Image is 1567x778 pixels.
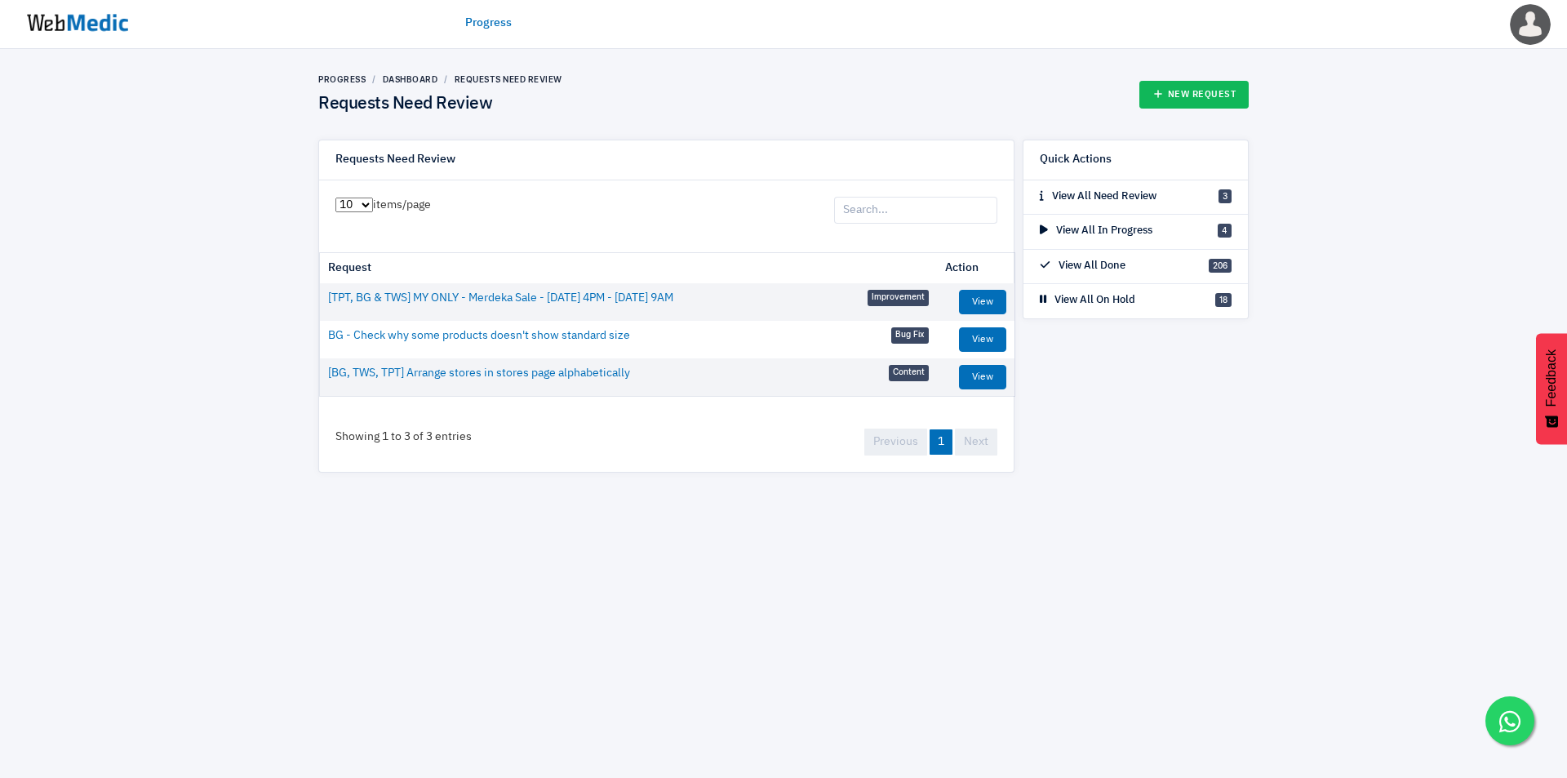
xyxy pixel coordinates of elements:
[1215,293,1232,307] span: 18
[889,365,929,381] span: Content
[1218,224,1232,238] span: 4
[864,429,927,456] a: Previous
[1219,189,1232,203] span: 3
[1209,259,1232,273] span: 206
[335,198,373,212] select: items/page
[959,365,1006,389] a: View
[383,74,438,84] a: Dashboard
[328,327,630,345] a: BG - Check why some products doesn't show standard size
[319,412,488,462] div: Showing 1 to 3 of 3 entries
[328,290,673,307] a: [TPT, BG & TWS] MY ONLY - Merdeka Sale - [DATE] 4PM - [DATE] 9AM
[320,253,937,283] th: Request
[868,290,929,306] span: Improvement
[1040,258,1125,274] p: View All Done
[955,429,997,456] a: Next
[930,429,952,455] a: 1
[959,327,1006,352] a: View
[318,73,562,86] nav: breadcrumb
[959,290,1006,314] a: View
[465,15,512,32] a: Progress
[834,197,997,225] input: Search...
[1040,223,1152,239] p: View All In Progress
[1544,349,1559,407] span: Feedback
[328,365,630,382] a: [BG, TWS, TPT] Arrange stores in stores page alphabetically
[1040,292,1135,309] p: View All On Hold
[318,94,562,115] h4: Requests Need Review
[335,153,455,167] h6: Requests Need Review
[1139,81,1250,109] a: New Request
[891,327,929,344] span: Bug Fix
[1536,333,1567,444] button: Feedback - Show survey
[937,253,1014,283] th: Action
[1040,189,1156,205] p: View All Need Review
[318,74,366,84] a: Progress
[455,74,562,84] a: Requests Need Review
[335,197,431,214] label: items/page
[1040,153,1112,167] h6: Quick Actions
